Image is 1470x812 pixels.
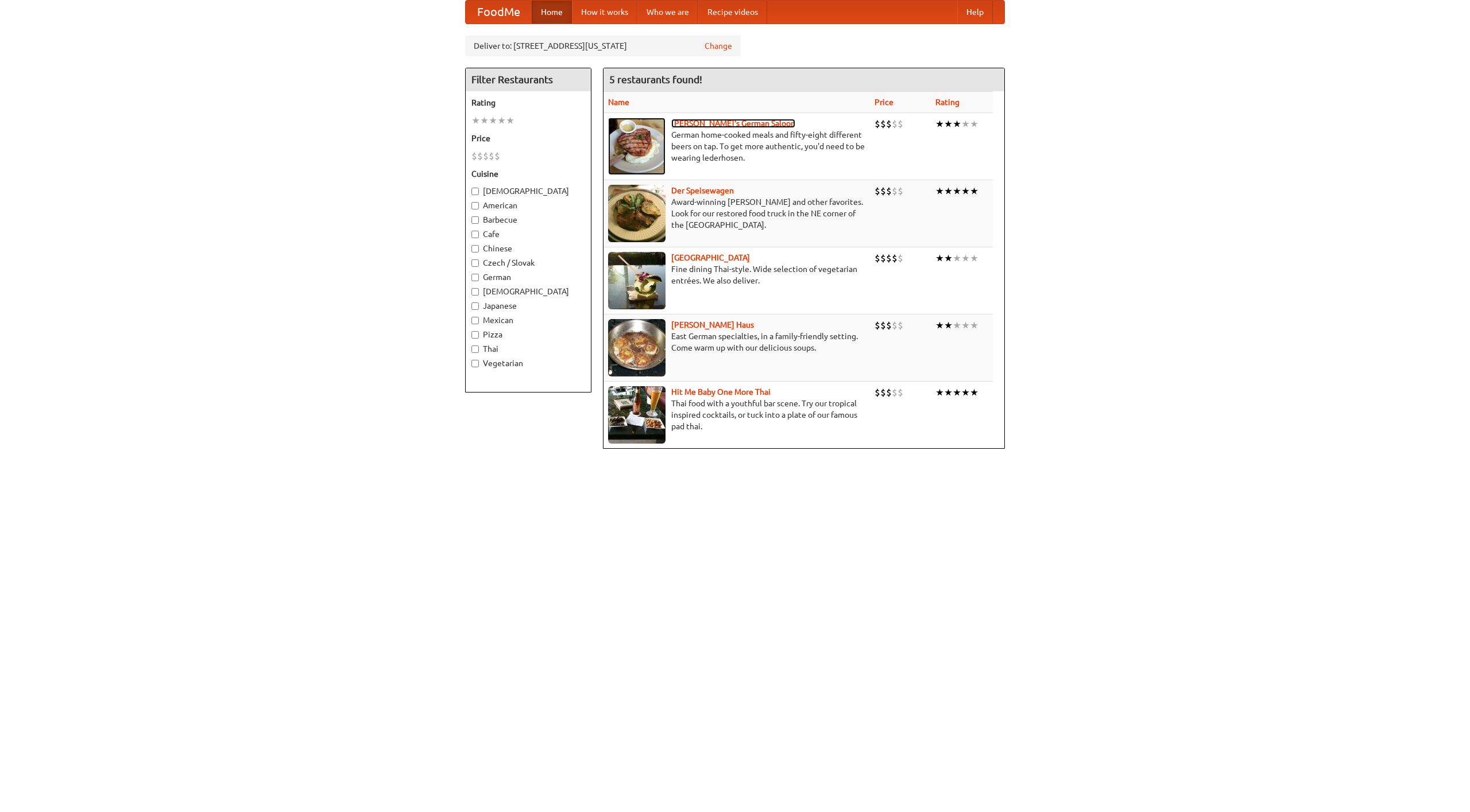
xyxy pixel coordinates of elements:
li: ★ [961,252,970,265]
li: $ [892,319,898,332]
li: ★ [935,386,944,399]
li: $ [875,118,880,130]
label: Cafe [471,228,585,240]
li: ★ [961,319,970,332]
img: satay.jpg [608,252,666,309]
li: ★ [497,114,506,127]
li: ★ [480,114,489,127]
a: [GEOGRAPHIC_DATA] [671,253,750,262]
input: Vegetarian [471,360,479,367]
input: Barbecue [471,216,479,224]
li: ★ [944,386,953,399]
li: $ [886,185,892,197]
li: ★ [506,114,514,127]
a: Help [957,1,993,24]
li: ★ [961,386,970,399]
li: ★ [953,319,961,332]
label: German [471,271,585,283]
li: $ [898,386,903,399]
li: ★ [953,386,961,399]
a: [PERSON_NAME]'s German Saloon [671,119,795,128]
label: Thai [471,343,585,355]
input: German [471,274,479,281]
li: $ [875,319,880,332]
li: $ [898,252,903,265]
li: $ [898,185,903,197]
li: ★ [961,118,970,130]
li: $ [477,150,483,162]
p: Award-winning [PERSON_NAME] and other favorites. Look for our restored food truck in the NE corne... [608,196,865,231]
b: Der Speisewagen [671,186,734,195]
li: $ [892,252,898,265]
p: Thai food with a youthful bar scene. Try our tropical inspired cocktails, or tuck into a plate of... [608,398,865,432]
a: Price [875,98,893,107]
li: $ [898,319,903,332]
a: Who we are [637,1,698,24]
label: [DEMOGRAPHIC_DATA] [471,185,585,197]
li: ★ [953,252,961,265]
img: kohlhaus.jpg [608,319,666,376]
input: Thai [471,345,479,353]
label: Barbecue [471,214,585,226]
li: $ [875,185,880,197]
input: [DEMOGRAPHIC_DATA] [471,288,479,296]
li: ★ [961,185,970,197]
li: $ [892,118,898,130]
li: $ [886,386,892,399]
li: $ [489,150,494,162]
li: $ [898,118,903,130]
li: ★ [953,185,961,197]
label: Pizza [471,329,585,340]
a: FoodMe [466,1,532,24]
li: ★ [935,252,944,265]
a: Hit Me Baby One More Thai [671,387,771,397]
label: Czech / Slovak [471,257,585,269]
h4: Filter Restaurants [466,68,591,91]
input: Mexican [471,317,479,324]
li: ★ [970,386,978,399]
li: $ [483,150,489,162]
a: Recipe videos [698,1,767,24]
li: ★ [970,118,978,130]
a: Name [608,98,629,107]
li: $ [892,386,898,399]
li: ★ [489,114,497,127]
p: German home-cooked meals and fifty-eight different beers on tap. To get more authentic, you'd nee... [608,129,865,164]
li: $ [875,386,880,399]
input: [DEMOGRAPHIC_DATA] [471,188,479,195]
li: $ [880,185,886,197]
h5: Cuisine [471,168,585,180]
h5: Price [471,133,585,144]
label: Chinese [471,243,585,254]
div: Deliver to: [STREET_ADDRESS][US_STATE] [465,36,741,56]
input: American [471,202,479,209]
label: American [471,200,585,211]
a: Home [532,1,572,24]
li: $ [892,185,898,197]
input: Chinese [471,245,479,252]
li: ★ [944,252,953,265]
li: ★ [935,319,944,332]
input: Cafe [471,231,479,238]
input: Czech / Slovak [471,259,479,267]
label: Japanese [471,300,585,312]
li: ★ [944,118,953,130]
a: How it works [572,1,637,24]
li: $ [471,150,477,162]
a: [PERSON_NAME] Haus [671,320,754,329]
li: ★ [970,319,978,332]
h5: Rating [471,97,585,108]
li: ★ [970,185,978,197]
li: $ [494,150,500,162]
li: $ [880,252,886,265]
label: Mexican [471,314,585,326]
a: Rating [935,98,960,107]
li: $ [886,252,892,265]
img: babythai.jpg [608,386,666,444]
li: ★ [944,319,953,332]
li: $ [880,118,886,130]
